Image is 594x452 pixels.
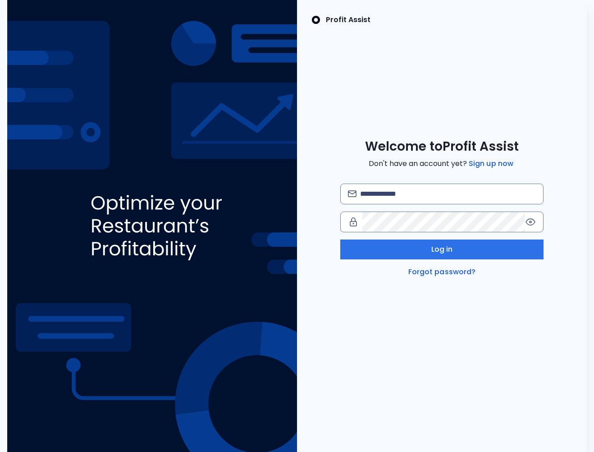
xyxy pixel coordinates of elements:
img: email [348,190,356,197]
a: Sign up now [467,158,515,169]
button: Log in [340,240,543,259]
p: Profit Assist [326,14,370,25]
span: Log in [431,244,453,255]
img: SpotOn Logo [311,14,320,25]
span: Don't have an account yet? [369,158,515,169]
span: Welcome to Profit Assist [365,138,519,155]
a: Forgot password? [407,267,478,277]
